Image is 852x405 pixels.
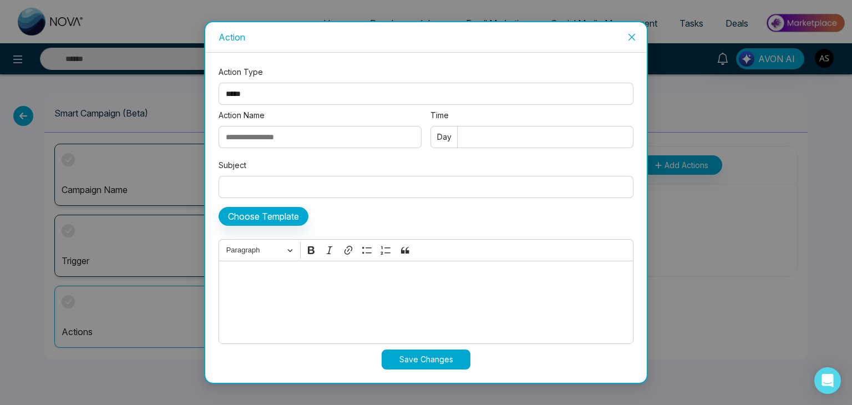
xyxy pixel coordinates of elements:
div: Editor editing area: main [219,261,633,344]
span: Day [437,131,452,143]
span: Paragraph [226,244,284,257]
div: Action [219,31,633,43]
div: Open Intercom Messenger [814,367,841,394]
label: Action Name [219,109,422,121]
button: Paragraph [221,242,298,259]
button: Choose Template [219,207,308,226]
label: Time [430,109,633,121]
label: Subject [219,159,633,171]
label: Action Type [219,66,633,78]
button: Close [617,22,647,52]
span: close [627,33,636,42]
button: Save Changes [382,350,470,369]
div: Editor toolbar [219,239,633,261]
